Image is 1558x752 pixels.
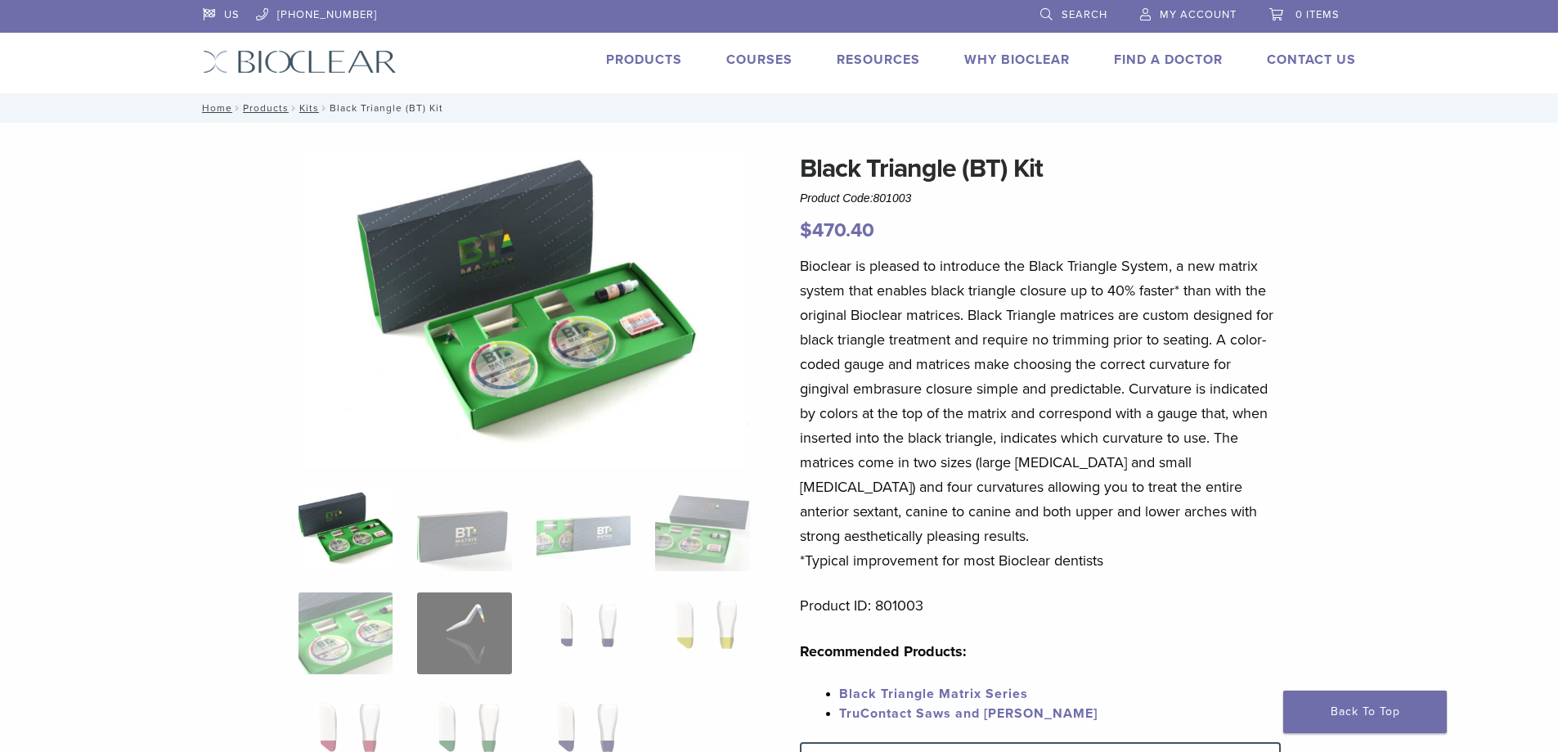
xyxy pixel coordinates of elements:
[299,592,393,674] img: Black Triangle (BT) Kit - Image 5
[191,93,1368,123] nav: Black Triangle (BT) Kit
[837,52,920,68] a: Resources
[232,104,243,112] span: /
[537,489,631,571] img: Black Triangle (BT) Kit - Image 3
[243,102,289,114] a: Products
[655,592,749,674] img: Black Triangle (BT) Kit - Image 8
[537,592,631,674] img: Black Triangle (BT) Kit - Image 7
[800,593,1281,618] p: Product ID: 801003
[319,104,330,112] span: /
[1295,8,1340,21] span: 0 items
[839,686,1028,702] a: Black Triangle Matrix Series
[299,149,750,468] img: Intro Black Triangle Kit-6 - Copy
[800,218,812,242] span: $
[299,102,319,114] a: Kits
[1114,52,1223,68] a: Find A Doctor
[203,50,397,74] img: Bioclear
[197,102,232,114] a: Home
[299,489,393,571] img: Intro-Black-Triangle-Kit-6-Copy-e1548792917662-324x324.jpg
[289,104,299,112] span: /
[1267,52,1356,68] a: Contact Us
[417,489,511,571] img: Black Triangle (BT) Kit - Image 2
[800,254,1281,573] p: Bioclear is pleased to introduce the Black Triangle System, a new matrix system that enables blac...
[800,642,967,660] strong: Recommended Products:
[417,592,511,674] img: Black Triangle (BT) Kit - Image 6
[964,52,1070,68] a: Why Bioclear
[1283,691,1447,733] a: Back To Top
[1160,8,1237,21] span: My Account
[800,149,1281,188] h1: Black Triangle (BT) Kit
[800,191,911,205] span: Product Code:
[1062,8,1107,21] span: Search
[655,489,749,571] img: Black Triangle (BT) Kit - Image 4
[839,705,1098,722] a: TruContact Saws and [PERSON_NAME]
[606,52,682,68] a: Products
[726,52,792,68] a: Courses
[800,218,874,242] bdi: 470.40
[873,191,912,205] span: 801003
